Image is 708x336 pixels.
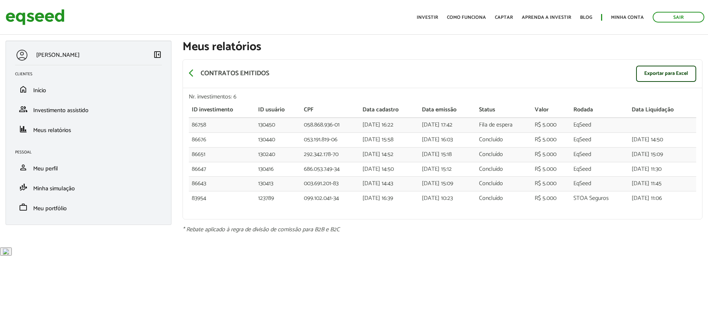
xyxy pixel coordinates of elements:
td: 053.191.819-06 [301,132,360,147]
td: 130240 [255,147,301,162]
td: EqSeed [570,177,629,191]
a: homeInício [15,85,162,94]
span: Minha simulação [33,184,75,194]
td: R$ 5.000 [532,118,571,132]
td: Fila de espera [476,118,532,132]
a: finance_modeMinha simulação [15,183,162,192]
th: Valor [532,103,571,118]
li: Início [10,79,167,99]
a: arrow_back_ios [189,69,198,79]
td: 130450 [255,118,301,132]
td: [DATE] 14:50 [360,162,419,177]
th: CPF [301,103,360,118]
th: Status [476,103,532,118]
a: Aprenda a investir [522,15,571,20]
td: [DATE] 16:22 [360,118,419,132]
td: [DATE] 15:58 [360,132,419,147]
p: [PERSON_NAME] [36,52,80,59]
a: groupInvestimento assistido [15,105,162,114]
td: 058.868.936-01 [301,118,360,132]
li: Meu portfólio [10,197,167,217]
span: left_panel_close [153,50,162,59]
th: Data Liquidação [629,103,696,118]
span: Início [33,86,46,96]
td: 86758 [189,118,255,132]
td: 130416 [255,162,301,177]
td: EqSeed [570,118,629,132]
td: STOA Seguros [570,191,629,206]
h2: Pessoal [15,150,167,155]
td: [DATE] 15:09 [629,147,696,162]
td: Concluído [476,162,532,177]
a: Sair [653,12,704,22]
td: [DATE] 15:12 [419,162,476,177]
h2: Clientes [15,72,167,76]
td: [DATE] 14:50 [629,132,696,147]
a: Captar [495,15,513,20]
td: [DATE] 17:42 [419,118,476,132]
td: R$ 5.000 [532,177,571,191]
a: personMeu perfil [15,163,162,172]
span: Investimento assistido [33,105,88,115]
span: Meu perfil [33,164,58,174]
td: R$ 5.000 [532,162,571,177]
a: Como funciona [447,15,486,20]
span: person [19,163,28,172]
span: finance_mode [19,183,28,192]
td: [DATE] 14:43 [360,177,419,191]
td: 83954 [189,191,255,206]
a: workMeu portfólio [15,203,162,212]
td: 86651 [189,147,255,162]
a: financeMeus relatórios [15,125,162,134]
th: ID usuário [255,103,301,118]
td: 86643 [189,177,255,191]
td: 292.342.178-70 [301,147,360,162]
td: 003.691.201-83 [301,177,360,191]
td: 130440 [255,132,301,147]
h1: Meus relatórios [183,41,702,53]
td: 099.102.041-34 [301,191,360,206]
a: Blog [580,15,592,20]
td: [DATE] 16:39 [360,191,419,206]
th: Data cadastro [360,103,419,118]
td: Concluído [476,147,532,162]
span: home [19,85,28,94]
td: EqSeed [570,132,629,147]
td: 86676 [189,132,255,147]
td: [DATE] 15:18 [419,147,476,162]
td: Concluído [476,177,532,191]
td: R$ 5.000 [532,132,571,147]
td: 686.053.749-34 [301,162,360,177]
td: 123789 [255,191,301,206]
li: Meus relatórios [10,119,167,139]
li: Investimento assistido [10,99,167,119]
td: [DATE] 11:06 [629,191,696,206]
td: [DATE] 14:52 [360,147,419,162]
img: EqSeed [6,7,65,27]
td: Concluído [476,132,532,147]
a: Minha conta [611,15,644,20]
td: 86647 [189,162,255,177]
span: work [19,203,28,212]
td: 130413 [255,177,301,191]
th: Rodada [570,103,629,118]
span: Meu portfólio [33,204,67,214]
td: EqSeed [570,147,629,162]
td: Concluído [476,191,532,206]
td: R$ 5.000 [532,147,571,162]
th: Data emissão [419,103,476,118]
div: Nr. investimentos: 6 [189,94,696,100]
span: arrow_back_ios [189,69,198,77]
td: [DATE] 11:45 [629,177,696,191]
span: Meus relatórios [33,125,71,135]
li: Meu perfil [10,157,167,177]
span: finance [19,125,28,134]
em: * Rebate aplicado à regra de divisão de comissão para B2B e B2C [183,225,340,235]
p: Contratos emitidos [201,70,269,78]
td: [DATE] 10:23 [419,191,476,206]
td: R$ 5.000 [532,191,571,206]
th: ID investimento [189,103,255,118]
span: group [19,105,28,114]
td: [DATE] 15:09 [419,177,476,191]
li: Minha simulação [10,177,167,197]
